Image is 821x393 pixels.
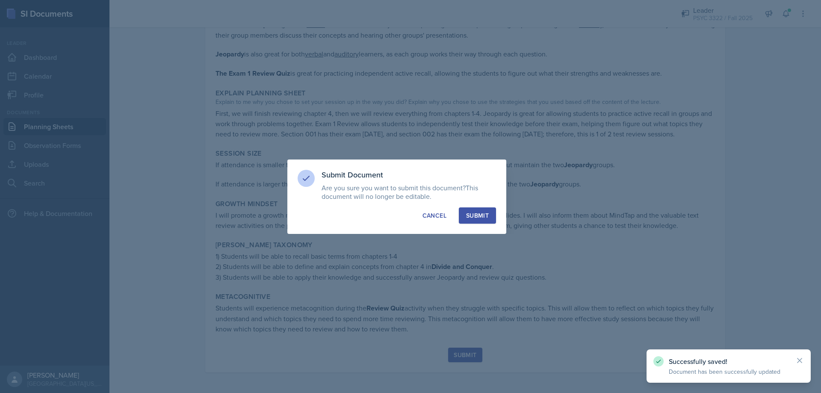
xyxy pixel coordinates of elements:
h3: Submit Document [322,170,496,180]
button: Cancel [415,207,454,224]
div: Submit [466,211,489,220]
p: Are you sure you want to submit this document? [322,183,496,201]
span: This document will no longer be editable. [322,183,478,201]
p: Document has been successfully updated [669,367,789,376]
p: Successfully saved! [669,357,789,366]
div: Cancel [422,211,446,220]
button: Submit [459,207,496,224]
